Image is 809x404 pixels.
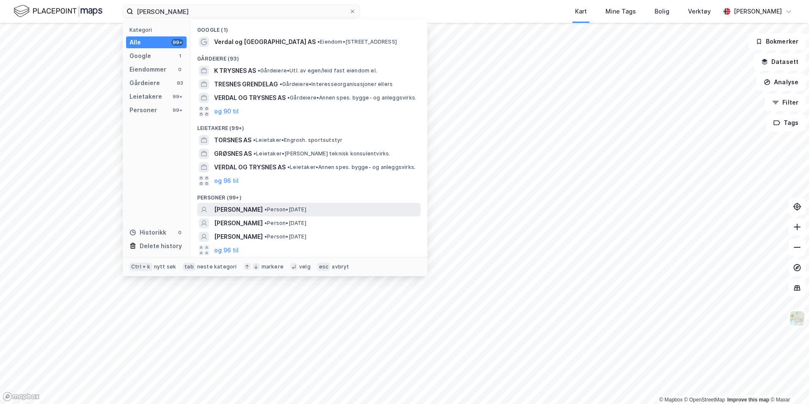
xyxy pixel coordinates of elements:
[253,150,391,157] span: Leietaker • [PERSON_NAME] teknisk konsulentvirks.
[261,263,283,270] div: markere
[14,4,102,19] img: logo.f888ab2527a4732fd821a326f86c7f29.svg
[754,53,806,70] button: Datasett
[197,263,237,270] div: neste kategori
[253,137,342,144] span: Leietaker • Engrosh. sportsutstyr
[214,106,239,116] button: og 90 til
[575,6,587,17] div: Kart
[214,218,263,228] span: [PERSON_NAME]
[317,39,397,45] span: Eiendom • [STREET_ADDRESS]
[129,105,157,115] div: Personer
[154,263,176,270] div: nytt søk
[214,149,252,159] span: GRØSNES AS
[214,135,251,145] span: TORSNES AS
[287,94,290,101] span: •
[253,137,256,143] span: •
[317,263,330,271] div: esc
[734,6,782,17] div: [PERSON_NAME]
[171,93,183,100] div: 99+
[190,20,427,35] div: Google (1)
[3,392,40,401] a: Mapbox homepage
[605,6,636,17] div: Mine Tags
[659,397,682,403] a: Mapbox
[280,81,282,87] span: •
[214,79,278,89] span: TRESNES GRENDELAG
[287,164,290,170] span: •
[287,164,416,171] span: Leietaker • Annen spes. bygge- og anleggsvirks.
[171,107,183,113] div: 99+
[183,263,195,271] div: tab
[129,91,162,102] div: Leietakere
[176,66,183,73] div: 0
[264,233,267,240] span: •
[299,263,311,270] div: velg
[190,188,427,203] div: Personer (99+)
[214,162,286,172] span: VERDAL OG TRYSNES AS
[190,49,427,64] div: Gårdeiere (93)
[133,5,349,18] input: Søk på adresse, matrikkel, gårdeiere, leietakere eller personer
[748,33,806,50] button: Bokmerker
[766,114,806,131] button: Tags
[176,80,183,86] div: 93
[171,39,183,46] div: 99+
[253,150,256,157] span: •
[258,67,377,74] span: Gårdeiere • Utl. av egen/leid fast eiendom el.
[129,64,166,75] div: Eiendommer
[190,118,427,133] div: Leietakere (99+)
[176,229,183,236] div: 0
[214,66,256,76] span: K TRYSNES AS
[757,74,806,91] button: Analyse
[767,363,809,404] iframe: Chat Widget
[129,78,160,88] div: Gårdeiere
[214,232,263,242] span: [PERSON_NAME]
[655,6,669,17] div: Bolig
[688,6,711,17] div: Verktøy
[129,227,166,238] div: Historikk
[214,205,263,215] span: [PERSON_NAME]
[129,51,151,61] div: Google
[264,206,267,213] span: •
[765,94,806,111] button: Filter
[264,206,306,213] span: Person • [DATE]
[214,176,239,186] button: og 96 til
[727,397,769,403] a: Improve this map
[332,263,349,270] div: avbryt
[789,310,805,327] img: Z
[214,37,316,47] span: Verdal og [GEOGRAPHIC_DATA] AS
[317,39,320,45] span: •
[280,81,393,88] span: Gårdeiere • Interesseorganisasjoner ellers
[176,53,183,59] div: 1
[129,37,141,47] div: Alle
[264,233,306,240] span: Person • [DATE]
[287,94,416,101] span: Gårdeiere • Annen spes. bygge- og anleggsvirks.
[140,241,182,251] div: Delete history
[264,220,267,226] span: •
[684,397,725,403] a: OpenStreetMap
[767,363,809,404] div: Kontrollprogram for chat
[129,263,152,271] div: Ctrl + k
[258,67,260,74] span: •
[264,220,306,227] span: Person • [DATE]
[214,93,286,103] span: VERDAL OG TRYSNES AS
[214,245,239,255] button: og 96 til
[129,27,187,33] div: Kategori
